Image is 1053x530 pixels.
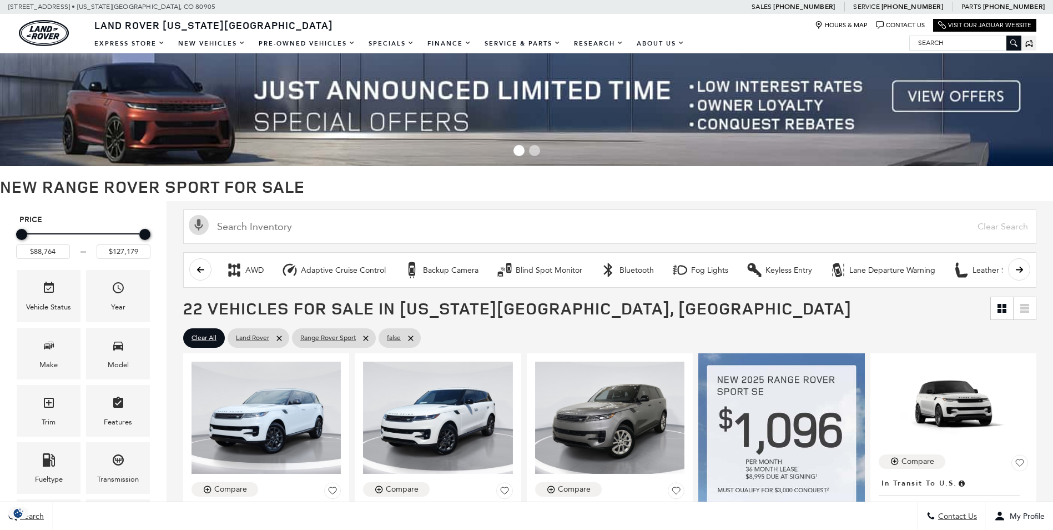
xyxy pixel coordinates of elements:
[672,262,688,278] div: Fog Lights
[765,266,812,276] div: Keyless Entry
[973,266,1020,276] div: Leather Seats
[1005,512,1045,521] span: My Profile
[881,2,943,11] a: [PHONE_NUMBER]
[421,34,478,53] a: Finance
[983,2,1045,11] a: [PHONE_NUMBER]
[39,359,58,371] div: Make
[281,262,298,278] div: Adaptive Cruise Control
[97,473,139,486] div: Transmission
[876,21,925,29] a: Contact Us
[245,266,264,276] div: AWD
[139,229,150,240] div: Maximum Price
[226,262,243,278] div: AWD
[773,2,835,11] a: [PHONE_NUMBER]
[363,362,512,474] img: 2025 LAND ROVER Range Rover Sport SE
[16,229,27,240] div: Minimum Price
[535,482,602,497] button: Compare Vehicle
[387,331,401,345] span: false
[8,3,215,11] a: [STREET_ADDRESS] • [US_STATE][GEOGRAPHIC_DATA], CO 80905
[752,3,772,11] span: Sales
[830,262,847,278] div: Lane Departure Warning
[935,512,977,521] span: Contact Us
[112,451,125,473] span: Transmission
[901,457,934,467] div: Compare
[849,266,935,276] div: Lane Departure Warning
[947,258,1026,282] button: Leather SeatsLeather Seats
[496,262,513,278] div: Blind Spot Monitor
[86,385,150,437] div: FeaturesFeatures
[94,18,333,32] span: Land Rover [US_STATE][GEOGRAPHIC_DATA]
[6,507,31,519] img: Opt-Out Icon
[42,393,56,416] span: Trim
[567,34,630,53] a: Research
[957,477,966,489] span: Vehicle has shipped from factory of origin. Estimated time of delivery to Retailer is on average ...
[42,336,56,359] span: Make
[6,507,31,519] section: Click to Open Cookie Consent Modal
[17,385,80,437] div: TrimTrim
[961,3,981,11] span: Parts
[478,34,567,53] a: Service & Parts
[423,266,478,276] div: Backup Camera
[1008,258,1030,281] button: scroll right
[666,258,734,282] button: Fog LightsFog Lights
[183,297,852,319] span: 22 Vehicles for Sale in [US_STATE][GEOGRAPHIC_DATA], [GEOGRAPHIC_DATA]
[42,278,56,301] span: Vehicle
[192,362,341,474] img: 2025 LAND ROVER Range Rover Sport SE
[189,215,209,235] svg: Click to toggle on voice search
[252,34,362,53] a: Pre-Owned Vehicles
[172,34,252,53] a: New Vehicles
[301,266,386,276] div: Adaptive Cruise Control
[513,145,525,156] span: Go to slide 1
[88,34,172,53] a: EXPRESS STORE
[1011,454,1028,476] button: Save Vehicle
[815,21,868,29] a: Hours & Map
[668,482,684,503] button: Save Vehicle
[535,362,684,474] img: 2025 LAND ROVER Range Rover Sport SE
[214,484,247,494] div: Compare
[16,225,150,259] div: Price
[558,484,591,494] div: Compare
[594,258,660,282] button: BluetoothBluetooth
[600,262,617,278] div: Bluetooth
[88,18,340,32] a: Land Rover [US_STATE][GEOGRAPHIC_DATA]
[953,262,970,278] div: Leather Seats
[19,215,147,225] h5: Price
[363,482,430,497] button: Compare Vehicle
[938,21,1031,29] a: Visit Our Jaguar Website
[986,502,1053,530] button: Open user profile menu
[853,3,879,11] span: Service
[879,501,1020,512] span: New 2025
[104,416,132,428] div: Features
[19,20,69,46] img: Land Rover
[189,258,211,281] button: scroll left
[879,454,945,469] button: Compare Vehicle
[496,482,513,503] button: Save Vehicle
[824,258,941,282] button: Lane Departure WarningLane Departure Warning
[746,262,763,278] div: Keyless Entry
[910,36,1021,49] input: Search
[300,331,356,345] span: Range Rover Sport
[397,258,485,282] button: Backup CameraBackup Camera
[516,266,582,276] div: Blind Spot Monitor
[86,328,150,379] div: ModelModel
[740,258,818,282] button: Keyless EntryKeyless Entry
[35,473,63,486] div: Fueltype
[490,258,588,282] button: Blind Spot MonitorBlind Spot Monitor
[619,266,654,276] div: Bluetooth
[88,34,691,53] nav: Main Navigation
[183,209,1036,244] input: Search Inventory
[16,244,70,259] input: Minimum
[192,331,216,345] span: Clear All
[691,266,728,276] div: Fog Lights
[86,442,150,494] div: TransmissionTransmission
[17,270,80,322] div: VehicleVehicle Status
[112,278,125,301] span: Year
[42,451,56,473] span: Fueltype
[17,328,80,379] div: MakeMake
[220,258,270,282] button: AWDAWD
[97,244,150,259] input: Maximum
[111,301,125,313] div: Year
[112,336,125,359] span: Model
[630,34,691,53] a: About Us
[17,442,80,494] div: FueltypeFueltype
